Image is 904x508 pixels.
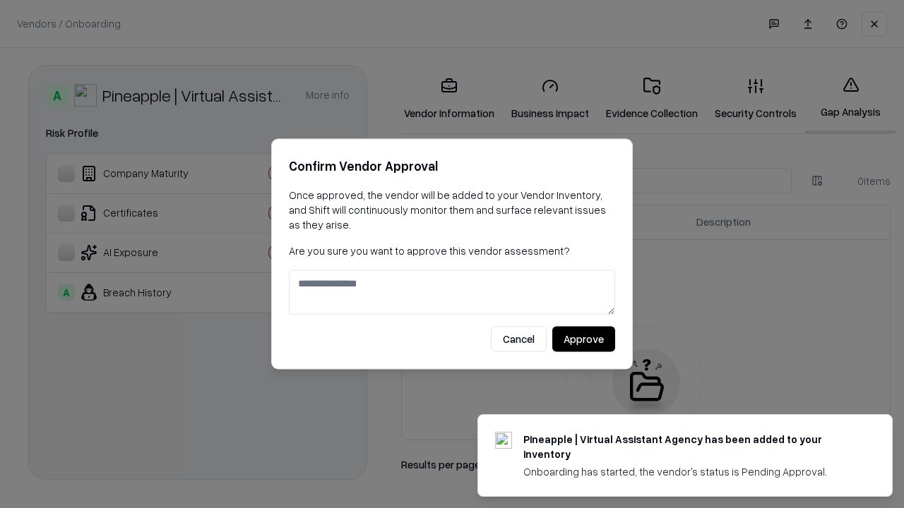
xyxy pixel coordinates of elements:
p: Are you sure you want to approve this vendor assessment? [289,243,615,258]
div: Pineapple | Virtual Assistant Agency has been added to your inventory [523,432,858,461]
h2: Confirm Vendor Approval [289,156,615,176]
p: Once approved, the vendor will be added to your Vendor Inventory, and Shift will continuously mon... [289,188,615,232]
img: trypineapple.com [495,432,512,449]
button: Cancel [491,327,547,352]
div: Onboarding has started, the vendor's status is Pending Approval. [523,464,858,479]
button: Approve [552,327,615,352]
